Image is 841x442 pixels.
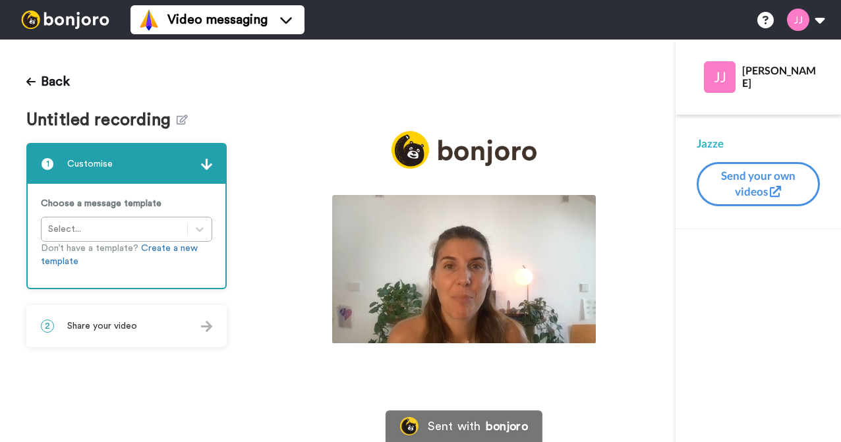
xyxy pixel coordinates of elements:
img: 3bdb4429-9d85-480c-ba14-3a93d55cf52d_thumbnail_source_1758097050.jpg [332,195,596,343]
img: arrow.svg [201,159,212,170]
span: Share your video [67,319,137,333]
button: Back [26,66,70,97]
div: 2Share your video [26,305,227,347]
a: Bonjoro LogoSent withbonjoro [386,410,542,442]
img: Bonjoro Logo [400,417,419,435]
p: Don’t have a template? [41,242,212,268]
span: Customise [67,157,113,171]
img: arrow.svg [201,321,212,332]
img: logo_full.png [391,131,536,169]
img: vm-color.svg [138,9,159,30]
div: Sent with [428,420,480,432]
button: Send your own videos [697,162,820,206]
div: Jazze [697,136,820,152]
a: Create a new template [41,244,198,266]
span: Untitled recording [26,111,177,130]
img: bj-logo-header-white.svg [16,11,115,29]
span: 2 [41,319,54,333]
div: bonjoro [486,420,528,432]
p: Choose a message template [41,197,212,210]
span: 1 [41,157,54,171]
div: [PERSON_NAME] [742,64,819,89]
img: Profile Image [704,61,736,93]
span: Video messaging [167,11,268,29]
